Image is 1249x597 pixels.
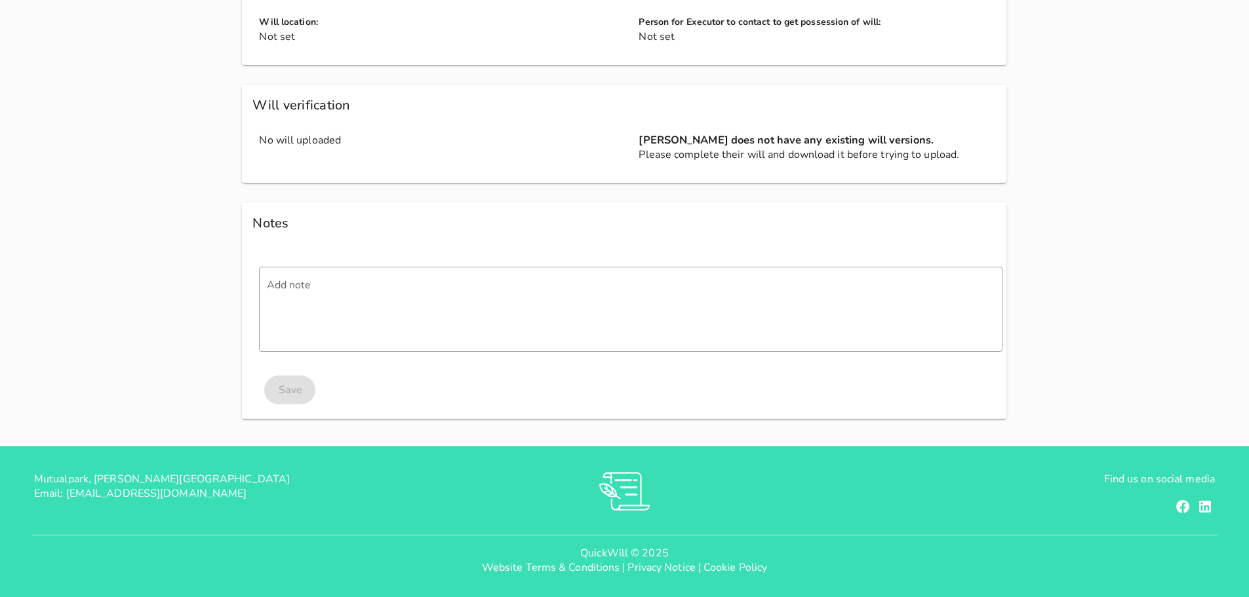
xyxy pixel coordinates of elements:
[698,560,701,575] span: |
[639,15,1002,29] h4: Person for Executor to contact to get possession of will:
[34,486,247,501] span: Email: [EMAIL_ADDRESS][DOMAIN_NAME]
[242,202,1006,244] div: Notes
[622,560,625,575] span: |
[704,560,767,575] a: Cookie Policy
[599,472,650,510] img: RVs0sauIwKhMoGR03FLGkjXSOVwkZRnQsltkF0QxpTsornXsmh1o7vbL94pqF3d8sZvAAAAAElFTkSuQmCC
[10,546,1239,560] p: QuickWill © 2025
[639,29,1002,44] p: Not set
[242,85,1006,126] div: Will verification
[627,560,695,575] a: Privacy Notice
[259,133,623,147] p: No will uploaded
[639,133,1002,147] h3: [PERSON_NAME] does not have any existing will versions.
[259,15,623,29] h4: Will location:
[482,560,620,575] a: Website Terms & Conditions
[639,147,1002,162] p: Please complete their will and download it before trying to upload.
[34,472,290,486] span: Mutualpark, [PERSON_NAME][GEOGRAPHIC_DATA]
[822,472,1215,486] p: Find us on social media
[259,29,623,44] p: Not set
